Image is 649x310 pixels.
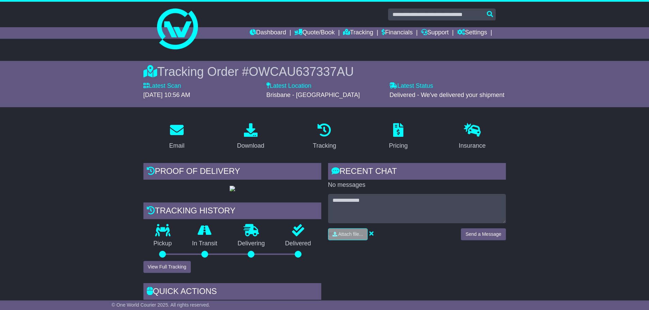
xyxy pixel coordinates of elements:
[228,240,275,247] p: Delivering
[308,121,340,153] a: Tracking
[421,27,449,39] a: Support
[237,141,264,150] div: Download
[461,228,506,240] button: Send a Message
[169,141,184,150] div: Email
[250,27,286,39] a: Dashboard
[266,92,360,98] span: Brisbane - [GEOGRAPHIC_DATA]
[143,64,506,79] div: Tracking Order #
[266,82,311,90] label: Latest Location
[389,141,408,150] div: Pricing
[328,181,506,189] p: No messages
[294,27,335,39] a: Quote/Book
[343,27,373,39] a: Tracking
[112,302,210,308] span: © One World Courier 2025. All rights reserved.
[249,65,354,79] span: OWCAU637337AU
[143,82,181,90] label: Latest Scan
[143,92,190,98] span: [DATE] 10:56 AM
[457,27,487,39] a: Settings
[328,163,506,181] div: RECENT CHAT
[143,163,321,181] div: Proof of Delivery
[382,27,413,39] a: Financials
[389,92,504,98] span: Delivered - We've delivered your shipment
[182,240,228,247] p: In Transit
[389,82,433,90] label: Latest Status
[165,121,189,153] a: Email
[143,240,182,247] p: Pickup
[143,202,321,221] div: Tracking history
[230,186,235,191] img: GetPodImage
[459,141,486,150] div: Insurance
[454,121,490,153] a: Insurance
[275,240,321,247] p: Delivered
[385,121,412,153] a: Pricing
[313,141,336,150] div: Tracking
[143,261,191,273] button: View Full Tracking
[143,283,321,301] div: Quick Actions
[233,121,269,153] a: Download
